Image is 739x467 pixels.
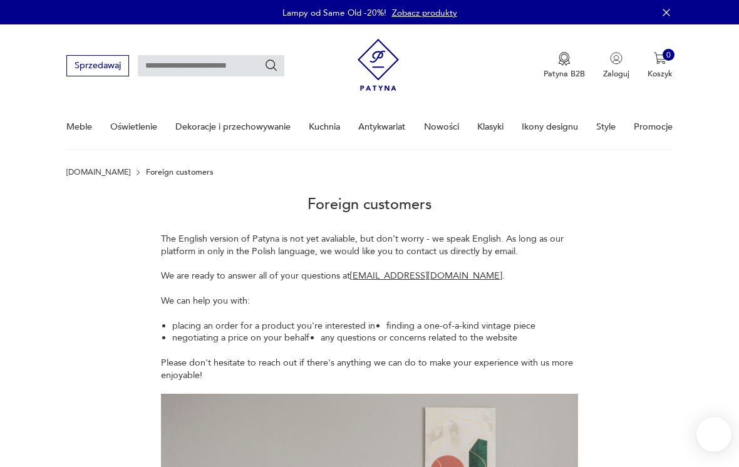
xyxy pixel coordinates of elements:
button: Sprzedawaj [66,55,128,76]
button: Szukaj [264,59,278,73]
p: Koszyk [648,68,673,80]
img: Ikona koszyka [654,52,666,64]
p: Lampy od Same Old -20%! [282,7,386,19]
p: Zaloguj [603,68,629,80]
li: any questions or concerns related to the website [321,332,517,344]
a: Ikona medaluPatyna B2B [544,52,585,80]
li: negotiating a price on your behalf [172,332,309,344]
a: Promocje [634,105,673,148]
a: Dekoracje i przechowywanie [175,105,291,148]
a: Meble [66,105,92,148]
p: We can help you with: [161,295,578,307]
a: Zobacz produkty [392,7,457,19]
p: Foreign customers [146,168,214,177]
p: We are ready to answer all of your questions at . [161,270,578,282]
a: Sprzedawaj [66,63,128,70]
a: [EMAIL_ADDRESS][DOMAIN_NAME] [350,270,502,282]
a: Ikony designu [522,105,578,148]
h2: Foreign customers [66,177,673,233]
a: Style [596,105,616,148]
button: Patyna B2B [544,52,585,80]
a: Nowości [424,105,459,148]
p: Please don't hesitate to reach out if there's anything we can do to make your experience with us ... [161,357,578,382]
a: Kuchnia [309,105,340,148]
p: The English version of Patyna is not yet avaliable, but don’t worry - we speak English. As long a... [161,233,578,258]
button: 0Koszyk [648,52,673,80]
button: Zaloguj [603,52,629,80]
div: 0 [663,49,675,61]
a: Oświetlenie [110,105,157,148]
a: Antykwariat [358,105,405,148]
img: Ikona medalu [558,52,571,66]
iframe: Smartsupp widget button [696,417,731,452]
li: placing an order for a product you're interested in [172,320,375,332]
p: Patyna B2B [544,68,585,80]
li: finding a one-of-a-kind vintage piece [386,320,535,332]
img: Patyna - sklep z meblami i dekoracjami vintage [358,34,400,95]
img: Ikonka użytkownika [610,52,623,64]
a: [DOMAIN_NAME] [66,168,130,177]
a: Klasyki [477,105,504,148]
